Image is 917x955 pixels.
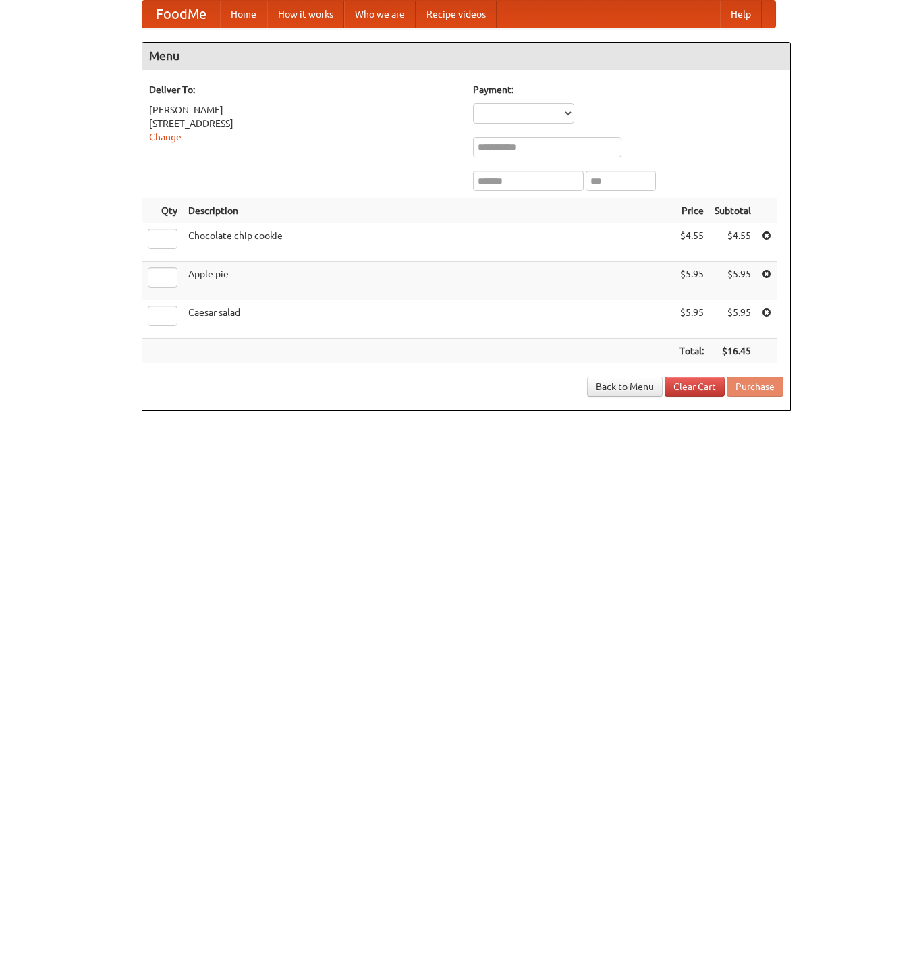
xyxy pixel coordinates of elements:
[674,223,709,262] td: $4.55
[267,1,344,28] a: How it works
[416,1,497,28] a: Recipe videos
[473,83,783,97] h5: Payment:
[720,1,762,28] a: Help
[149,132,182,142] a: Change
[674,300,709,339] td: $5.95
[587,377,663,397] a: Back to Menu
[674,339,709,364] th: Total:
[674,262,709,300] td: $5.95
[709,300,756,339] td: $5.95
[149,117,460,130] div: [STREET_ADDRESS]
[183,262,674,300] td: Apple pie
[142,198,183,223] th: Qty
[709,262,756,300] td: $5.95
[183,300,674,339] td: Caesar salad
[183,223,674,262] td: Chocolate chip cookie
[727,377,783,397] button: Purchase
[709,339,756,364] th: $16.45
[149,103,460,117] div: [PERSON_NAME]
[674,198,709,223] th: Price
[344,1,416,28] a: Who we are
[220,1,267,28] a: Home
[709,198,756,223] th: Subtotal
[183,198,674,223] th: Description
[142,43,790,70] h4: Menu
[709,223,756,262] td: $4.55
[665,377,725,397] a: Clear Cart
[149,83,460,97] h5: Deliver To:
[142,1,220,28] a: FoodMe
